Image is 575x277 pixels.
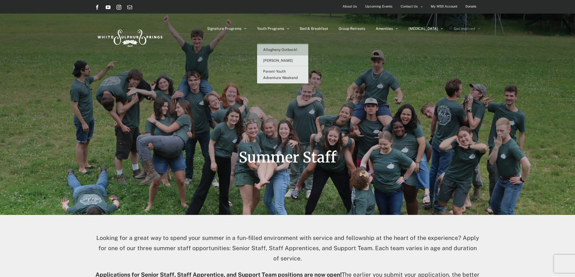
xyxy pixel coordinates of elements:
span: Summer Staff [239,148,336,166]
span: Allegheny Outback! [263,48,297,52]
a: Amenities [376,14,398,44]
nav: Main Menu [207,14,480,44]
span: [MEDICAL_DATA] [409,27,438,30]
a: [PERSON_NAME] [257,55,308,66]
a: Signature Programs [207,14,247,44]
span: Contact Us [401,2,418,11]
a: Get Involved [454,14,480,44]
span: Get Involved [454,27,475,30]
span: Upcoming Events [365,2,393,11]
a: Bed & Breakfast [300,14,328,44]
span: [PERSON_NAME] [263,58,293,63]
span: My WSS Account [431,2,457,11]
a: Group Retreats [339,14,365,44]
p: Looking for a great way to spend your summer in a fun-filled environment with service and fellows... [95,233,480,263]
span: About Us [343,2,357,11]
img: White Sulphur Springs Logo [95,23,164,51]
span: Amenities [376,27,393,30]
a: Parent-Youth Adventure Weekend [257,66,308,83]
span: Youth Programs [257,27,284,30]
a: [MEDICAL_DATA] [409,14,443,44]
a: Youth Programs [257,14,289,44]
span: Group Retreats [339,27,365,30]
span: Signature Programs [207,27,241,30]
span: Parent-Youth Adventure Weekend [263,69,298,80]
span: Bed & Breakfast [300,27,328,30]
span: Donate [465,2,476,11]
a: Allegheny Outback! [257,45,308,55]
